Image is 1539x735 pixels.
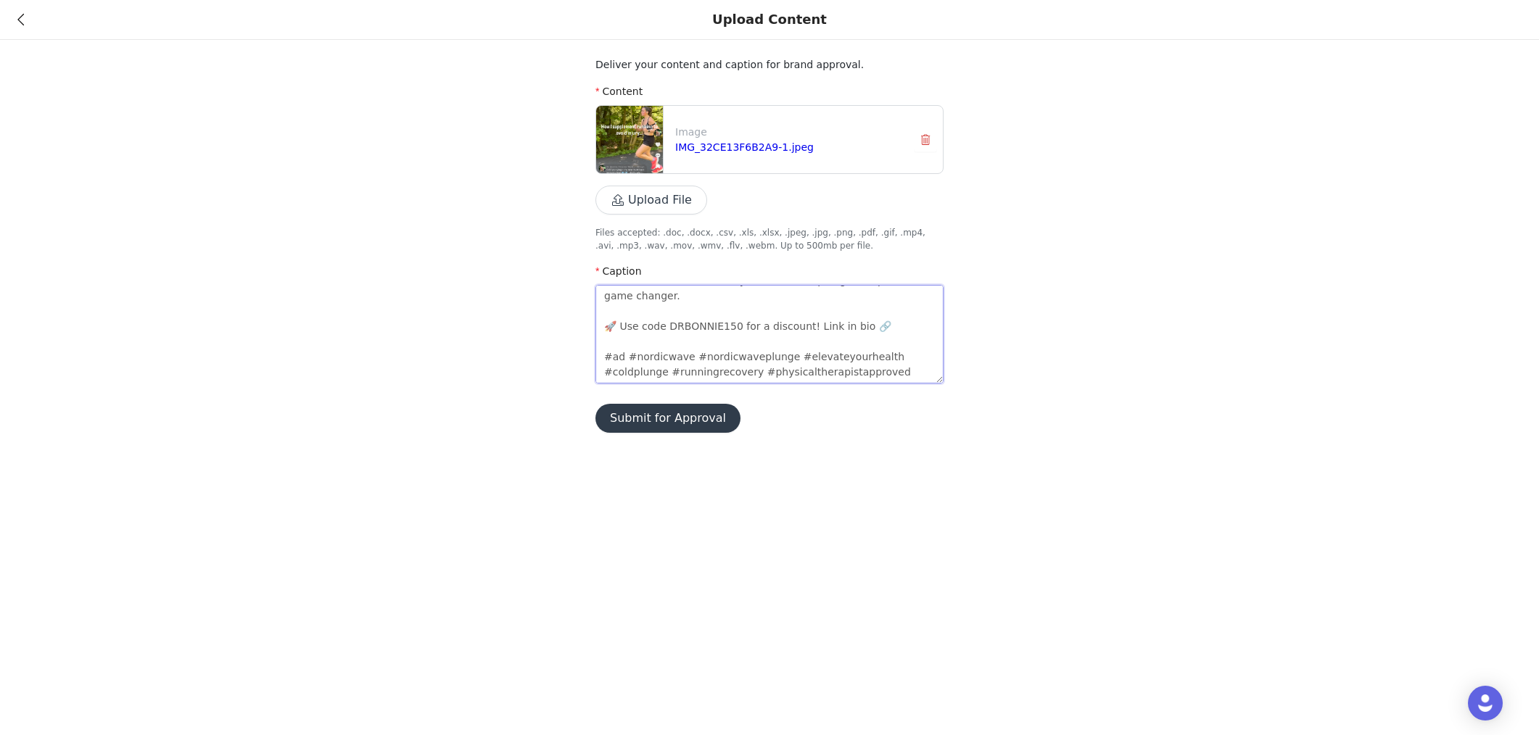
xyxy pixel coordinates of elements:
label: Content [595,86,643,97]
div: Upload Content [712,12,827,28]
label: Caption [595,265,642,277]
div: Open Intercom Messenger [1468,686,1503,721]
a: IMG_32CE13F6B2A9-1.jpeg [675,141,814,153]
p: Deliver your content and caption for brand approval. [595,57,944,72]
p: Image [675,125,902,140]
p: Files accepted: .doc, .docx, .csv, .xls, .xlsx, .jpeg, .jpg, .png, .pdf, .gif, .mp4, .avi, .mp3, ... [595,226,944,252]
button: Submit for Approval [595,404,740,433]
button: Upload File [595,186,707,215]
img: file [596,106,663,173]
span: Upload File [595,195,707,207]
